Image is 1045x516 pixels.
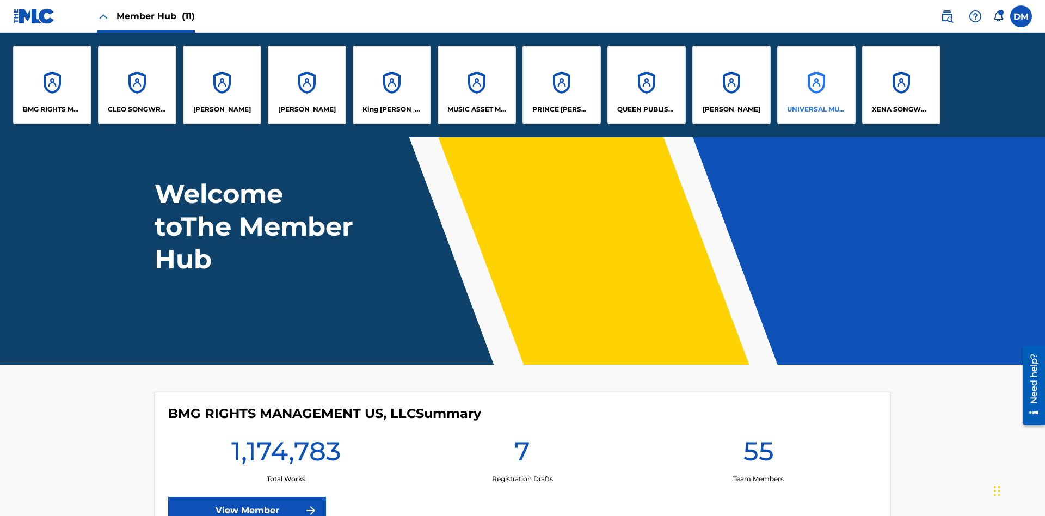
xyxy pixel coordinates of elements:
a: AccountsQUEEN PUBLISHA [607,46,686,124]
p: EYAMA MCSINGER [278,105,336,114]
p: UNIVERSAL MUSIC PUB GROUP [787,105,846,114]
span: Member Hub [116,10,195,22]
a: AccountsXENA SONGWRITER [862,46,941,124]
h1: 55 [743,435,774,474]
p: XENA SONGWRITER [872,105,931,114]
iframe: Chat Widget [991,464,1045,516]
a: Accounts[PERSON_NAME] [183,46,261,124]
p: King McTesterson [362,105,422,114]
a: Accounts[PERSON_NAME] [692,46,771,124]
div: Notifications [993,11,1004,22]
p: QUEEN PUBLISHA [617,105,677,114]
a: AccountsPRINCE [PERSON_NAME] [522,46,601,124]
a: AccountsKing [PERSON_NAME] [353,46,431,124]
img: MLC Logo [13,8,55,24]
p: Total Works [267,474,305,484]
h4: BMG RIGHTS MANAGEMENT US, LLC [168,406,481,422]
a: Accounts[PERSON_NAME] [268,46,346,124]
img: help [969,10,982,23]
p: ELVIS COSTELLO [193,105,251,114]
h1: 7 [514,435,530,474]
div: Help [964,5,986,27]
a: AccountsMUSIC ASSET MANAGEMENT (MAM) [438,46,516,124]
img: Close [97,10,110,23]
h1: 1,174,783 [231,435,341,474]
p: Team Members [733,474,784,484]
span: (11) [182,11,195,21]
a: AccountsUNIVERSAL MUSIC PUB GROUP [777,46,856,124]
p: PRINCE MCTESTERSON [532,105,592,114]
div: Drag [994,475,1000,507]
h1: Welcome to The Member Hub [155,177,358,275]
p: BMG RIGHTS MANAGEMENT US, LLC [23,105,82,114]
img: search [941,10,954,23]
p: MUSIC ASSET MANAGEMENT (MAM) [447,105,507,114]
p: CLEO SONGWRITER [108,105,167,114]
div: User Menu [1010,5,1032,27]
iframe: Resource Center [1015,341,1045,431]
a: AccountsBMG RIGHTS MANAGEMENT US, LLC [13,46,91,124]
a: AccountsCLEO SONGWRITER [98,46,176,124]
p: Registration Drafts [492,474,553,484]
a: Public Search [936,5,958,27]
p: RONALD MCTESTERSON [703,105,760,114]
